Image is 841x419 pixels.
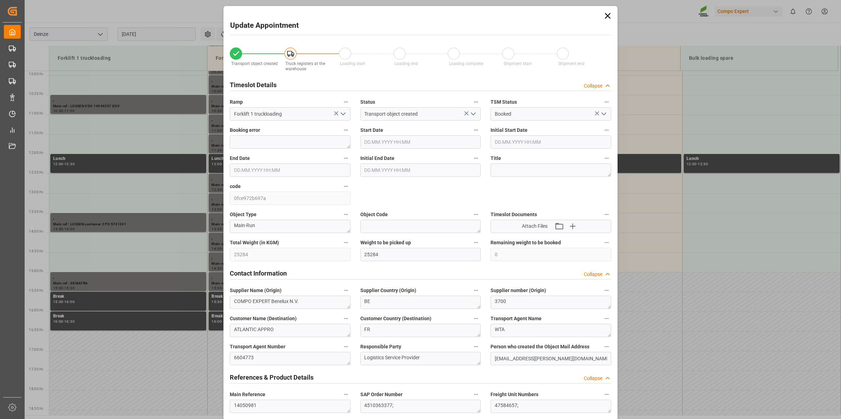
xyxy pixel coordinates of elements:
[472,154,481,163] button: Initial End Date
[602,97,611,107] button: TSM Status
[230,373,314,382] h2: References & Product Details
[491,400,611,413] textarea: 47584657;
[472,125,481,135] button: Start Date
[602,154,611,163] button: Title
[230,163,350,177] input: DD.MM.YYYY HH:MM
[230,127,260,134] span: Booking error
[360,155,394,162] span: Initial End Date
[472,286,481,295] button: Supplier Country (Origin)
[230,269,287,278] h2: Contact Information
[472,97,481,107] button: Status
[341,97,350,107] button: Ramp
[584,271,602,278] div: Collapse
[360,391,403,398] span: SAP Order Number
[472,238,481,247] button: Weight to be picked up
[491,155,501,162] span: Title
[491,315,542,322] span: Transport Agent Name
[602,210,611,219] button: Timeslot Documents
[230,80,277,90] h2: Timeslot Details
[230,211,257,218] span: Object Type
[602,286,611,295] button: Supplier number (Origin)
[598,109,608,120] button: open menu
[230,287,282,294] span: Supplier Name (Origin)
[230,400,350,413] textarea: 14050981
[231,61,278,66] span: Transport object created
[602,125,611,135] button: Initial Start Date
[491,211,537,218] span: Timeslot Documents
[230,352,350,365] textarea: 6604773
[394,61,418,66] span: Loading end
[230,20,299,31] h2: Update Appointment
[522,223,548,230] span: Attach Files
[602,390,611,399] button: Freight Unit Numbers
[449,61,483,66] span: Loading complete
[230,343,285,350] span: Transport Agent Number
[491,239,561,246] span: Remaining weight to be booked
[360,107,481,121] input: Type to search/select
[472,342,481,351] button: Responsible Party
[491,343,589,350] span: Person who created the Object Mail Address
[584,82,602,90] div: Collapse
[341,390,350,399] button: Main Reference
[360,211,388,218] span: Object Code
[230,155,250,162] span: End Date
[472,210,481,219] button: Object Code
[360,296,481,309] textarea: BE
[230,183,241,190] span: code
[602,314,611,323] button: Transport Agent Name
[360,127,383,134] span: Start Date
[360,324,481,337] textarea: FR
[360,163,481,177] input: DD.MM.YYYY HH:MM
[340,61,365,66] span: Loading start
[230,107,350,121] input: Type to search/select
[360,239,411,246] span: Weight to be picked up
[491,296,611,309] textarea: 3700
[230,98,243,106] span: Ramp
[558,61,584,66] span: Shipment end
[341,342,350,351] button: Transport Agent Number
[360,352,481,365] textarea: Logistics Service Provider
[230,391,265,398] span: Main Reference
[602,238,611,247] button: Remaining weight to be booked
[341,210,350,219] button: Object Type
[341,314,350,323] button: Customer Name (Destination)
[230,220,350,233] textarea: Main-Run
[491,391,538,398] span: Freight Unit Numbers
[491,135,611,149] input: DD.MM.YYYY HH:MM
[468,109,478,120] button: open menu
[341,125,350,135] button: Booking error
[491,324,611,337] textarea: WTA
[285,61,325,71] span: Truck registers at the warehouse
[230,239,279,246] span: Total Weight (in KGM)
[230,315,297,322] span: Customer Name (Destination)
[491,287,546,294] span: Supplier number (Origin)
[360,400,481,413] textarea: 4510363377;
[341,286,350,295] button: Supplier Name (Origin)
[341,238,350,247] button: Total Weight (in KGM)
[230,324,350,337] textarea: ATLANTIC APPRO
[360,287,416,294] span: Supplier Country (Origin)
[360,98,375,106] span: Status
[341,182,350,191] button: code
[472,390,481,399] button: SAP Order Number
[360,135,481,149] input: DD.MM.YYYY HH:MM
[472,314,481,323] button: Customer Country (Destination)
[360,315,431,322] span: Customer Country (Destination)
[337,109,348,120] button: open menu
[360,343,401,350] span: Responsible Party
[230,296,350,309] textarea: COMPO EXPERT Benelux N.V.
[341,154,350,163] button: End Date
[602,342,611,351] button: Person who created the Object Mail Address
[491,98,517,106] span: TSM Status
[504,61,532,66] span: Shipment start
[491,127,527,134] span: Initial Start Date
[584,375,602,382] div: Collapse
